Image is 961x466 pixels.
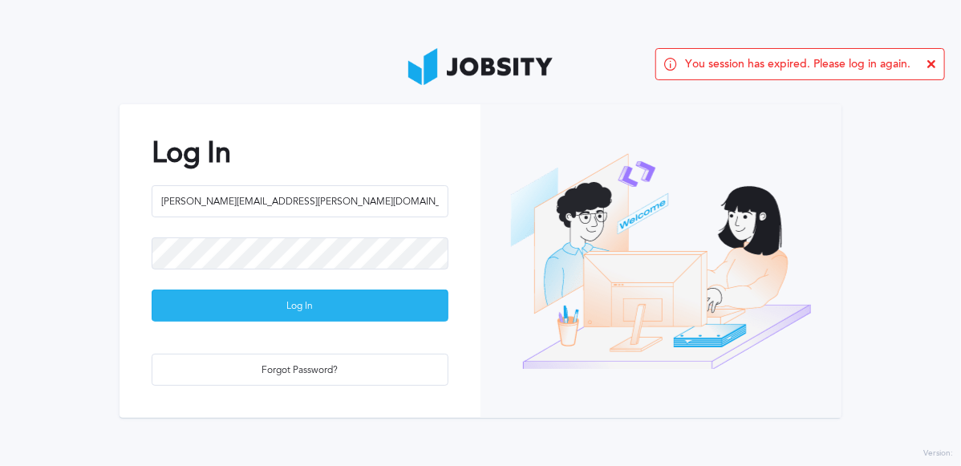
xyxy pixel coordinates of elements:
[152,290,448,322] button: Log In
[152,185,448,217] input: Email
[685,58,910,71] span: You session has expired. Please log in again.
[152,354,448,386] button: Forgot Password?
[152,290,448,322] div: Log In
[152,355,448,387] div: Forgot Password?
[152,136,448,169] h2: Log In
[923,449,953,459] label: Version:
